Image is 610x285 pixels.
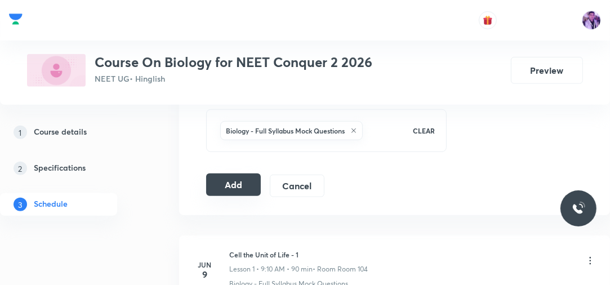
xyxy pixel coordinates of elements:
[226,126,345,136] h6: Biology - Full Syllabus Mock Questions
[9,11,23,30] a: Company Logo
[413,126,435,136] p: CLEAR
[34,162,86,175] h5: Specifications
[34,126,87,139] h5: Course details
[572,202,585,215] img: ttu
[34,198,68,211] h5: Schedule
[14,126,27,139] p: 1
[483,15,493,25] img: avatar
[27,54,86,87] img: FC7E9FF7-F571-41FE-967E-1DDDFF2D2A90_plus.png
[270,175,324,197] button: Cancel
[9,11,23,28] img: Company Logo
[313,264,368,274] p: • Room Room 104
[229,250,368,260] h6: Cell the Unit of Life - 1
[479,11,497,29] button: avatar
[206,173,261,196] button: Add
[193,270,216,279] h4: 9
[14,198,27,211] p: 3
[511,57,583,84] button: Preview
[582,11,601,30] img: preeti Tripathi
[229,264,313,274] p: Lesson 1 • 9:10 AM • 90 min
[95,73,372,84] p: NEET UG • Hinglish
[95,54,372,70] h3: Course On Biology for NEET Conquer 2 2026
[193,260,216,270] h6: Jun
[14,162,27,175] p: 2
